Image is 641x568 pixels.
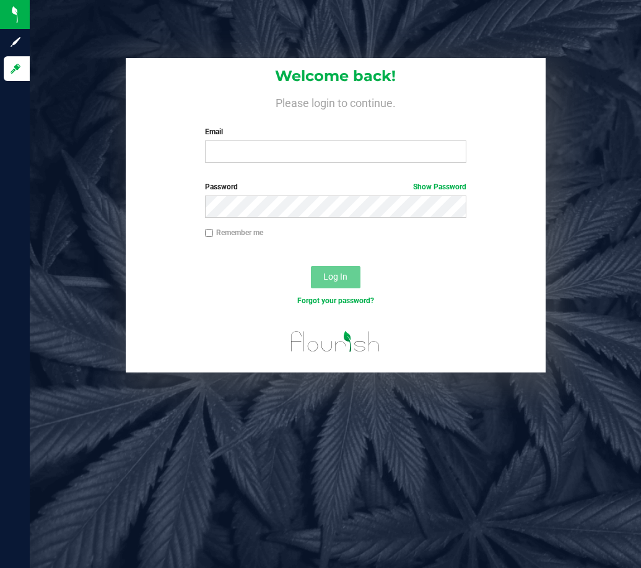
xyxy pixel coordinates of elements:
a: Forgot your password? [297,296,374,305]
h4: Please login to continue. [126,94,546,109]
input: Remember me [205,229,214,238]
button: Log In [311,266,360,288]
a: Show Password [413,183,466,191]
img: flourish_logo.svg [283,319,388,364]
label: Remember me [205,227,263,238]
inline-svg: Sign up [9,36,22,48]
label: Email [205,126,466,137]
span: Password [205,183,238,191]
h1: Welcome back! [126,68,546,84]
inline-svg: Log in [9,62,22,75]
span: Log In [323,272,347,282]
